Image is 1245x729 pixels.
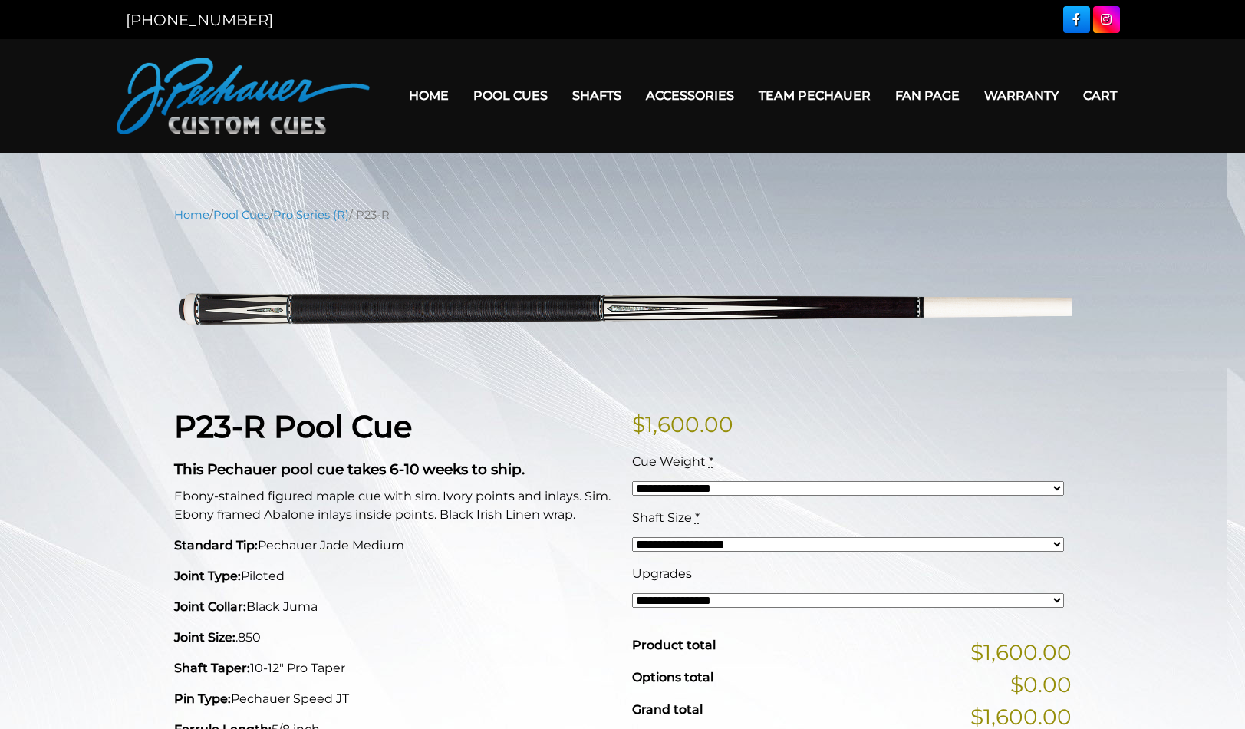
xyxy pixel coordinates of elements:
[174,691,231,706] strong: Pin Type:
[174,630,235,645] strong: Joint Size:
[1071,76,1129,115] a: Cart
[174,569,241,583] strong: Joint Type:
[695,510,700,525] abbr: required
[632,411,733,437] bdi: 1,600.00
[174,460,525,478] strong: This Pechauer pool cue takes 6-10 weeks to ship.
[174,208,209,222] a: Home
[174,487,614,524] p: Ebony-stained figured maple cue with sim. Ivory points and inlays. Sim. Ebony framed Abalone inla...
[709,454,713,469] abbr: required
[174,206,1072,223] nav: Breadcrumb
[746,76,883,115] a: Team Pechauer
[560,76,634,115] a: Shafts
[174,690,614,708] p: Pechauer Speed JT
[972,76,1071,115] a: Warranty
[174,538,258,553] strong: Standard Tip:
[174,628,614,647] p: .850
[273,208,349,222] a: Pro Series (R)
[174,567,614,586] p: Piloted
[883,76,972,115] a: Fan Page
[1010,668,1072,701] span: $0.00
[174,536,614,555] p: Pechauer Jade Medium
[174,598,614,616] p: Black Juma
[632,411,645,437] span: $
[632,510,692,525] span: Shaft Size
[174,661,250,675] strong: Shaft Taper:
[174,407,412,445] strong: P23-R Pool Cue
[117,58,370,134] img: Pechauer Custom Cues
[174,599,246,614] strong: Joint Collar:
[174,659,614,678] p: 10-12" Pro Taper
[632,638,716,652] span: Product total
[461,76,560,115] a: Pool Cues
[632,566,692,581] span: Upgrades
[632,702,703,717] span: Grand total
[174,235,1072,384] img: p23-R.png
[126,11,273,29] a: [PHONE_NUMBER]
[213,208,269,222] a: Pool Cues
[634,76,746,115] a: Accessories
[397,76,461,115] a: Home
[970,636,1072,668] span: $1,600.00
[632,670,713,684] span: Options total
[632,454,706,469] span: Cue Weight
